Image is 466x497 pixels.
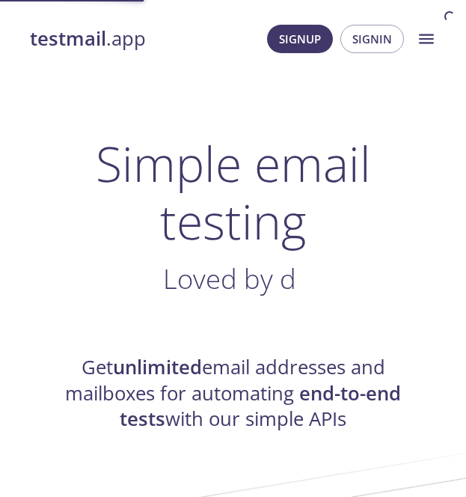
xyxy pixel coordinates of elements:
span: Loved by d [163,260,296,297]
button: Signup [267,25,333,53]
span: Signin [352,29,392,49]
strong: end-to-end tests [120,380,401,432]
h4: Get email addresses and mailboxes for automating with our simple APIs [54,355,413,432]
button: menu [408,20,445,58]
a: testmail.app [30,26,146,52]
h1: Simple email testing [18,135,448,250]
strong: unlimited [113,354,202,380]
span: Signup [279,29,321,49]
strong: testmail [30,25,106,52]
button: Signin [340,25,404,53]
